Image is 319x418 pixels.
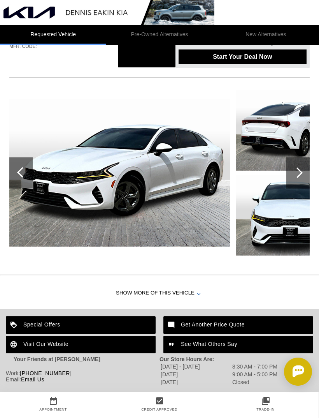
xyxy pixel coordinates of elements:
[6,316,23,334] img: ic_loyalty_white_24dp_2x.png
[6,370,159,376] div: Work:
[185,53,300,60] span: Start Your Deal Now
[106,396,212,406] a: check_box
[212,396,319,406] a: collections_bookmark
[14,356,100,362] strong: Your Friends at [PERSON_NAME]
[106,25,212,45] li: Pre-Owned Alternatives
[6,336,156,353] a: Visit Our Website
[9,55,310,67] div: Quoted on [DATE] 6:37:11 AM
[232,363,278,370] td: 8:30 AM - 7:00 PM
[256,407,275,411] a: Trade-In
[249,351,319,393] iframe: Chat Assistance
[160,363,231,370] td: [DATE] - [DATE]
[232,371,278,378] td: 9:00 AM - 5:00 PM
[163,336,313,353] a: See What Others Say
[163,316,181,334] img: ic_mode_comment_white_24dp_2x.png
[20,370,72,376] a: [PHONE_NUMBER]
[6,336,23,353] img: ic_language_white_24dp_2x.png
[6,376,159,383] div: Email:
[21,376,44,383] a: Email Us
[39,407,67,411] a: Appointment
[9,99,230,247] img: fe969775345b4764904fb826ddd8a6c0.jpg
[6,316,156,334] a: Special Offers
[232,379,278,386] td: Closed
[163,316,313,334] a: Get Another Price Quote
[160,371,231,378] td: [DATE]
[213,25,319,45] li: New Alternatives
[159,356,214,362] strong: Our Store Hours Are:
[163,336,181,353] img: ic_format_quote_white_24dp_2x.png
[160,379,231,386] td: [DATE]
[141,407,177,411] a: Credit Approved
